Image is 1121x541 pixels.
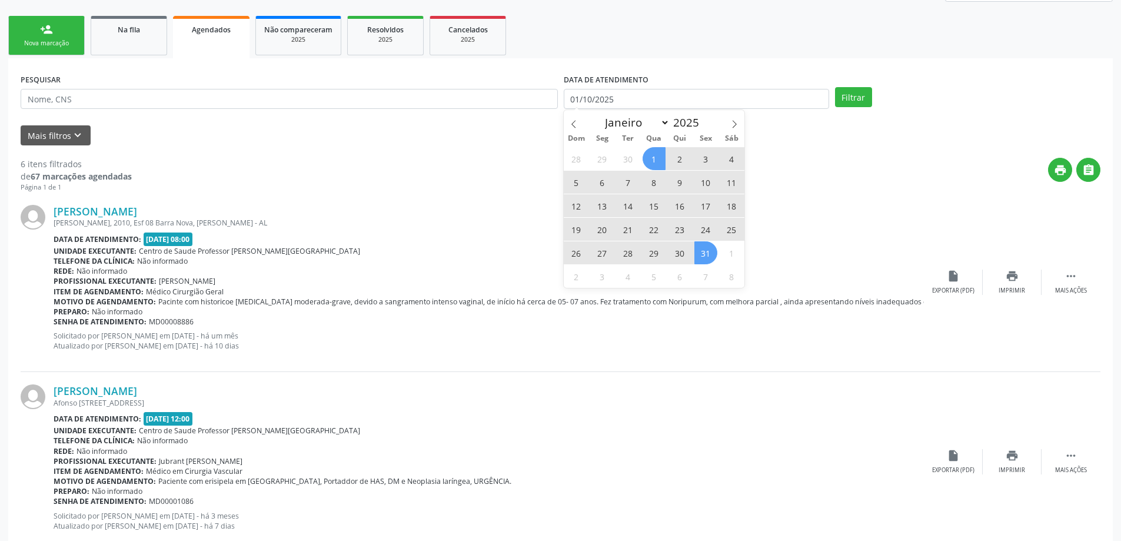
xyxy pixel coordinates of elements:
[21,384,45,409] img: img
[146,287,224,297] span: Médico Cirurgião Geral
[92,307,142,317] span: Não informado
[564,135,590,142] span: Dom
[54,331,924,351] p: Solicitado por [PERSON_NAME] em [DATE] - há um mês Atualizado por [PERSON_NAME] em [DATE] - há 10...
[668,194,691,217] span: Outubro 16, 2025
[21,71,61,89] label: PESQUISAR
[1076,158,1100,182] button: 
[1065,449,1077,462] i: 
[668,218,691,241] span: Outubro 23, 2025
[591,171,614,194] span: Outubro 6, 2025
[615,135,641,142] span: Ter
[1055,287,1087,295] div: Mais ações
[54,307,89,317] b: Preparo:
[54,256,135,266] b: Telefone da clínica:
[591,218,614,241] span: Outubro 20, 2025
[564,89,829,109] input: Selecione um intervalo
[641,135,667,142] span: Qua
[448,25,488,35] span: Cancelados
[92,486,142,496] span: Não informado
[693,135,718,142] span: Sex
[932,287,974,295] div: Exportar (PDF)
[146,466,242,476] span: Médico em Cirurgia Vascular
[1054,164,1067,177] i: print
[54,446,74,456] b: Rede:
[720,194,743,217] span: Outubro 18, 2025
[668,265,691,288] span: Novembro 6, 2025
[947,449,960,462] i: insert_drive_file
[137,256,188,266] span: Não informado
[367,25,404,35] span: Resolvidos
[718,135,744,142] span: Sáb
[144,233,193,246] span: [DATE] 08:00
[139,426,360,436] span: Centro de Saude Professor [PERSON_NAME][GEOGRAPHIC_DATA]
[264,25,332,35] span: Não compareceram
[835,87,872,107] button: Filtrar
[54,414,141,424] b: Data de atendimento:
[40,23,53,36] div: person_add
[1055,466,1087,474] div: Mais ações
[643,218,666,241] span: Outubro 22, 2025
[139,246,360,256] span: Centro de Saude Professor [PERSON_NAME][GEOGRAPHIC_DATA]
[54,398,924,408] div: Afonso [STREET_ADDRESS]
[999,287,1025,295] div: Imprimir
[21,89,558,109] input: Nome, CNS
[54,486,89,496] b: Preparo:
[617,241,640,264] span: Outubro 28, 2025
[643,265,666,288] span: Novembro 5, 2025
[591,265,614,288] span: Novembro 3, 2025
[21,125,91,146] button: Mais filtroskeyboard_arrow_down
[589,135,615,142] span: Seg
[694,171,717,194] span: Outubro 10, 2025
[617,265,640,288] span: Novembro 4, 2025
[694,241,717,264] span: Outubro 31, 2025
[54,266,74,276] b: Rede:
[694,265,717,288] span: Novembro 7, 2025
[54,456,157,466] b: Profissional executante:
[17,39,76,48] div: Nova marcação
[54,384,137,397] a: [PERSON_NAME]
[54,276,157,286] b: Profissional executante:
[643,171,666,194] span: Outubro 8, 2025
[720,241,743,264] span: Novembro 1, 2025
[54,246,137,256] b: Unidade executante:
[668,241,691,264] span: Outubro 30, 2025
[54,476,156,486] b: Motivo de agendamento:
[1006,449,1019,462] i: print
[643,241,666,264] span: Outubro 29, 2025
[54,436,135,446] b: Telefone da clínica:
[694,218,717,241] span: Outubro 24, 2025
[947,270,960,283] i: insert_drive_file
[54,297,156,307] b: Motivo de agendamento:
[720,218,743,241] span: Outubro 25, 2025
[54,218,924,228] div: [PERSON_NAME], 2010, Esf 08 Barra Nova, [PERSON_NAME] - AL
[617,218,640,241] span: Outubro 21, 2025
[720,147,743,170] span: Outubro 4, 2025
[565,265,588,288] span: Novembro 2, 2025
[1082,164,1095,177] i: 
[158,476,511,486] span: Paciente com erisipela em [GEOGRAPHIC_DATA], Portaddor de HAS, DM e Neoplasia laríngea, URGÊNCIA.
[1065,270,1077,283] i: 
[591,194,614,217] span: Outubro 13, 2025
[565,241,588,264] span: Outubro 26, 2025
[932,466,974,474] div: Exportar (PDF)
[1048,158,1072,182] button: print
[565,194,588,217] span: Outubro 12, 2025
[21,205,45,230] img: img
[144,412,193,426] span: [DATE] 12:00
[643,147,666,170] span: Outubro 1, 2025
[149,317,194,327] span: MD00008886
[667,135,693,142] span: Qui
[54,317,147,327] b: Senha de atendimento:
[356,35,415,44] div: 2025
[668,171,691,194] span: Outubro 9, 2025
[21,182,132,192] div: Página 1 de 1
[591,241,614,264] span: Outubro 27, 2025
[54,511,924,531] p: Solicitado por [PERSON_NAME] em [DATE] - há 3 meses Atualizado por [PERSON_NAME] em [DATE] - há 7...
[694,147,717,170] span: Outubro 3, 2025
[54,426,137,436] b: Unidade executante:
[720,171,743,194] span: Outubro 11, 2025
[643,194,666,217] span: Outubro 15, 2025
[617,171,640,194] span: Outubro 7, 2025
[617,194,640,217] span: Outubro 14, 2025
[264,35,332,44] div: 2025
